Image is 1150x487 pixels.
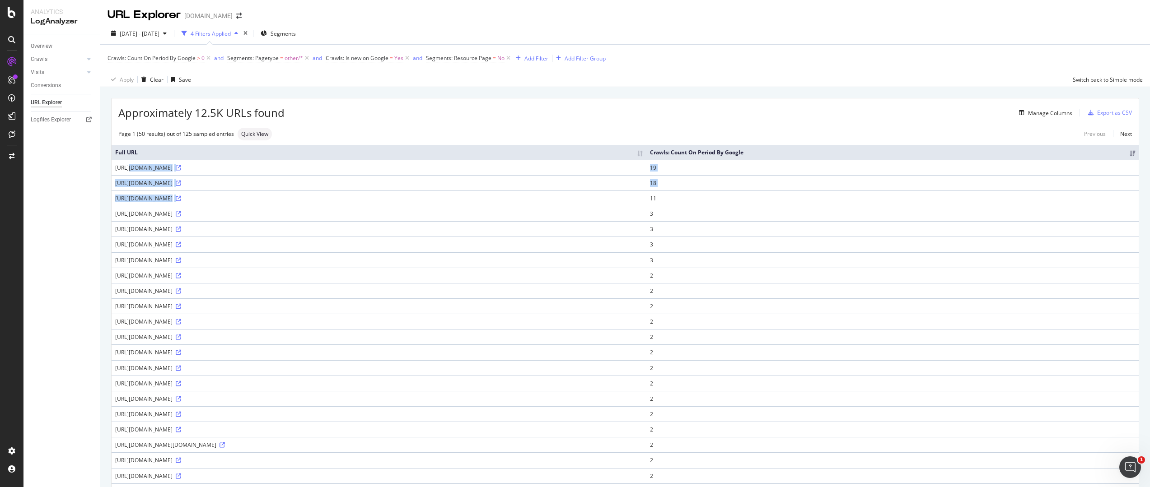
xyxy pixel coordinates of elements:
[178,26,242,41] button: 4 Filters Applied
[238,128,272,140] div: neutral label
[120,76,134,83] div: Apply
[646,391,1139,406] td: 2
[646,298,1139,314] td: 2
[115,348,643,356] div: [URL][DOMAIN_NAME]
[646,360,1139,376] td: 2
[646,376,1139,391] td: 2
[115,441,643,449] div: [URL][DOMAIN_NAME][DOMAIN_NAME]
[1138,456,1145,464] span: 1
[31,115,71,125] div: Logfiles Explorer
[112,145,646,160] th: Full URL: activate to sort column ascending
[646,422,1139,437] td: 2
[390,54,393,62] span: =
[115,256,643,264] div: [URL][DOMAIN_NAME]
[1073,76,1143,83] div: Switch back to Simple mode
[31,68,84,77] a: Visits
[115,164,643,172] div: [URL][DOMAIN_NAME]
[646,314,1139,329] td: 2
[168,72,191,87] button: Save
[646,329,1139,344] td: 2
[646,206,1139,221] td: 3
[1028,109,1072,117] div: Manage Columns
[31,81,93,90] a: Conversions
[115,179,643,187] div: [URL][DOMAIN_NAME]
[1015,107,1072,118] button: Manage Columns
[646,344,1139,360] td: 2
[257,26,299,41] button: Segments
[394,52,403,65] span: Yes
[108,54,196,62] span: Crawls: Count On Period By Google
[108,26,170,41] button: [DATE] - [DATE]
[280,54,283,62] span: =
[31,98,93,107] a: URL Explorer
[1085,106,1132,120] button: Export as CSV
[646,406,1139,422] td: 2
[524,55,548,62] div: Add Filter
[1119,456,1141,478] iframe: Intercom live chat
[646,468,1139,483] td: 2
[115,318,643,325] div: [URL][DOMAIN_NAME]
[31,55,47,64] div: Crawls
[115,472,643,480] div: [URL][DOMAIN_NAME]
[115,456,643,464] div: [URL][DOMAIN_NAME]
[31,98,62,107] div: URL Explorer
[31,55,84,64] a: Crawls
[115,380,643,387] div: [URL][DOMAIN_NAME]
[646,221,1139,237] td: 3
[108,7,181,23] div: URL Explorer
[115,333,643,341] div: [URL][DOMAIN_NAME]
[115,426,643,433] div: [URL][DOMAIN_NAME]
[512,53,548,64] button: Add Filter
[646,190,1139,206] td: 11
[115,272,643,279] div: [URL][DOMAIN_NAME]
[646,283,1139,298] td: 2
[115,225,643,233] div: [URL][DOMAIN_NAME]
[646,437,1139,452] td: 2
[646,452,1139,468] td: 2
[1113,127,1132,140] a: Next
[31,68,44,77] div: Visits
[115,364,643,372] div: [URL][DOMAIN_NAME]
[31,7,93,16] div: Analytics
[115,395,643,403] div: [URL][DOMAIN_NAME]
[108,72,134,87] button: Apply
[241,131,268,137] span: Quick View
[115,287,643,295] div: [URL][DOMAIN_NAME]
[150,76,164,83] div: Clear
[646,145,1139,160] th: Crawls: Count On Period By Google: activate to sort column ascending
[236,13,242,19] div: arrow-right-arrow-left
[565,55,606,62] div: Add Filter Group
[191,30,231,37] div: 4 Filters Applied
[646,268,1139,283] td: 2
[197,54,200,62] span: >
[646,252,1139,268] td: 3
[214,54,224,62] button: and
[115,410,643,418] div: [URL][DOMAIN_NAME]
[138,72,164,87] button: Clear
[242,29,249,38] div: times
[413,54,422,62] button: and
[118,105,285,121] span: Approximately 12.5K URLs found
[115,195,643,202] div: [URL][DOMAIN_NAME]
[285,52,303,65] span: other/*
[115,241,643,248] div: [URL][DOMAIN_NAME]
[227,54,279,62] span: Segments: Pagetype
[313,54,322,62] button: and
[184,11,233,20] div: [DOMAIN_NAME]
[120,30,159,37] span: [DATE] - [DATE]
[31,42,93,51] a: Overview
[31,115,93,125] a: Logfiles Explorer
[646,237,1139,252] td: 3
[115,210,643,218] div: [URL][DOMAIN_NAME]
[646,160,1139,175] td: 19
[271,30,296,37] span: Segments
[201,52,205,65] span: 0
[497,52,505,65] span: No
[31,42,52,51] div: Overview
[31,81,61,90] div: Conversions
[115,302,643,310] div: [URL][DOMAIN_NAME]
[552,53,606,64] button: Add Filter Group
